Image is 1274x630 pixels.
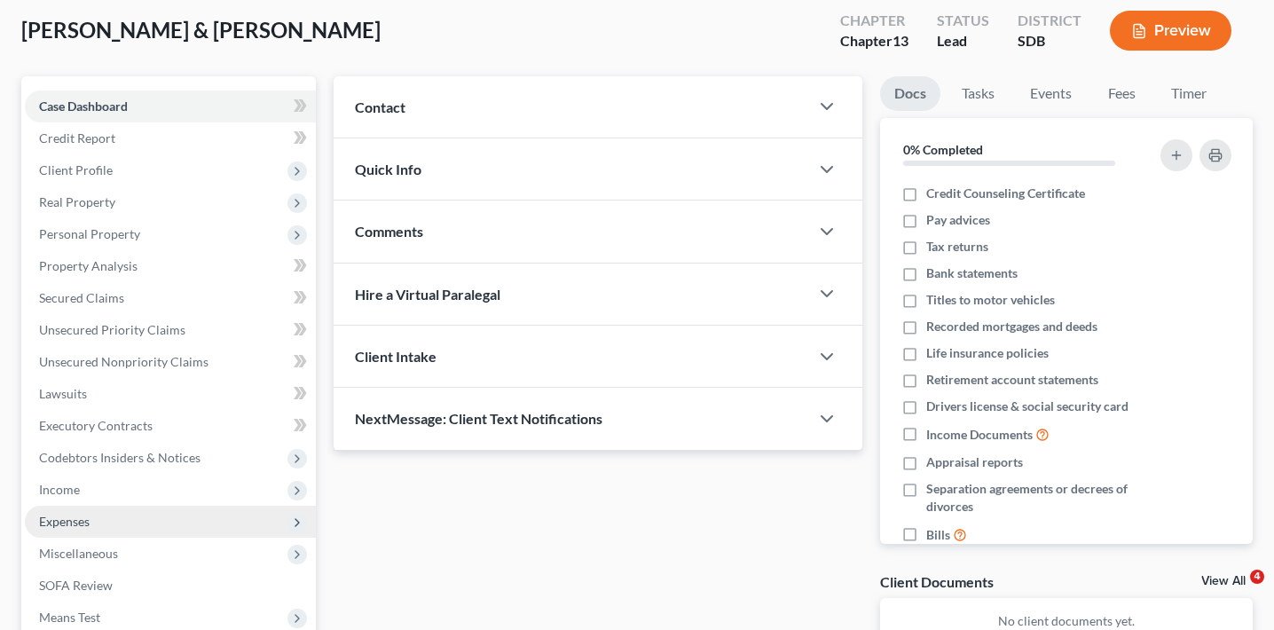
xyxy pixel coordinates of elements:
[926,344,1049,362] span: Life insurance policies
[926,185,1085,202] span: Credit Counseling Certificate
[1250,570,1264,584] span: 4
[355,286,500,303] span: Hire a Virtual Paralegal
[926,291,1055,309] span: Titles to motor vehicles
[1157,76,1221,111] a: Timer
[926,426,1033,444] span: Income Documents
[355,98,405,115] span: Contact
[25,282,316,314] a: Secured Claims
[1110,11,1231,51] button: Preview
[1018,31,1081,51] div: SDB
[355,161,421,177] span: Quick Info
[39,226,140,241] span: Personal Property
[893,32,908,49] span: 13
[25,346,316,378] a: Unsecured Nonpriority Claims
[926,318,1097,335] span: Recorded mortgages and deeds
[880,76,940,111] a: Docs
[926,526,950,544] span: Bills
[39,386,87,401] span: Lawsuits
[39,162,113,177] span: Client Profile
[894,612,1239,630] p: No client documents yet.
[25,570,316,602] a: SOFA Review
[39,98,128,114] span: Case Dashboard
[39,290,124,305] span: Secured Claims
[39,194,115,209] span: Real Property
[39,258,138,273] span: Property Analysis
[355,410,602,427] span: NextMessage: Client Text Notifications
[25,122,316,154] a: Credit Report
[903,142,983,157] strong: 0% Completed
[25,250,316,282] a: Property Analysis
[926,371,1098,389] span: Retirement account statements
[926,453,1023,471] span: Appraisal reports
[1093,76,1150,111] a: Fees
[880,572,994,591] div: Client Documents
[21,17,381,43] span: [PERSON_NAME] & [PERSON_NAME]
[840,31,908,51] div: Chapter
[926,211,990,229] span: Pay advices
[25,91,316,122] a: Case Dashboard
[39,418,153,433] span: Executory Contracts
[39,482,80,497] span: Income
[39,450,201,465] span: Codebtors Insiders & Notices
[39,578,113,593] span: SOFA Review
[926,264,1018,282] span: Bank statements
[39,130,115,146] span: Credit Report
[25,314,316,346] a: Unsecured Priority Claims
[937,31,989,51] div: Lead
[840,11,908,31] div: Chapter
[39,322,185,337] span: Unsecured Priority Claims
[1016,76,1086,111] a: Events
[25,378,316,410] a: Lawsuits
[926,238,988,256] span: Tax returns
[1214,570,1256,612] iframe: Intercom live chat
[948,76,1009,111] a: Tasks
[1018,11,1081,31] div: District
[926,480,1144,516] span: Separation agreements or decrees of divorces
[25,410,316,442] a: Executory Contracts
[355,348,436,365] span: Client Intake
[937,11,989,31] div: Status
[39,354,208,369] span: Unsecured Nonpriority Claims
[39,610,100,625] span: Means Test
[926,398,1129,415] span: Drivers license & social security card
[39,546,118,561] span: Miscellaneous
[39,514,90,529] span: Expenses
[1201,575,1246,587] a: View All
[355,223,423,240] span: Comments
